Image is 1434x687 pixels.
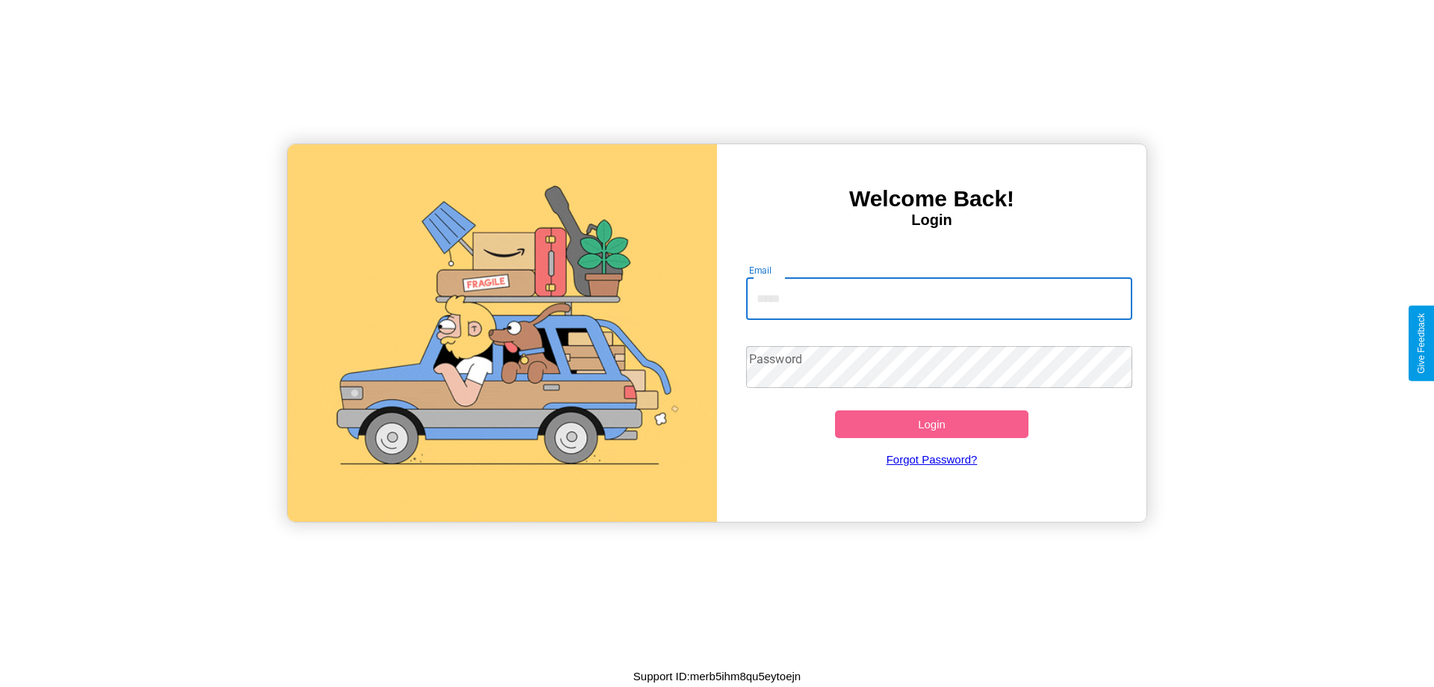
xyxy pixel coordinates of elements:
[739,438,1126,481] a: Forgot Password?
[717,186,1146,212] h3: Welcome Back!
[835,410,1028,438] button: Login
[1416,313,1427,374] div: Give Feedback
[633,666,801,686] p: Support ID: merb5ihm8qu5eytoejn
[717,212,1146,229] h4: Login
[749,264,772,277] label: Email
[288,144,717,522] img: gif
